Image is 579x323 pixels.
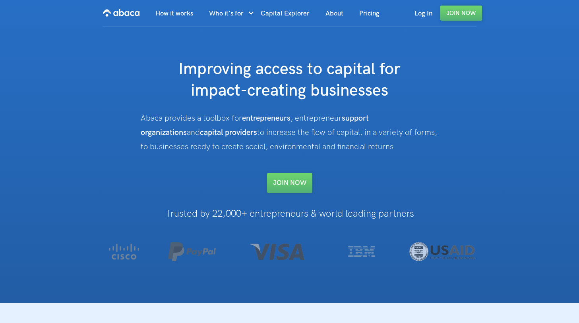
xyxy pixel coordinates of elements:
a: Join Now [440,6,482,21]
div: Abaca provides a toolbox for , entrepreneur and to increase the flow of capital, in a variety of ... [141,111,439,154]
img: Abaca logo [103,6,139,19]
strong: capital providers [200,128,257,137]
h1: Trusted by 22,000+ entrepreneurs & world leading partners [87,209,492,219]
a: Join NOW [267,173,312,193]
h1: Improving access to capital for impact-creating businesses [131,59,449,102]
strong: entrepreneurs [242,113,290,123]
